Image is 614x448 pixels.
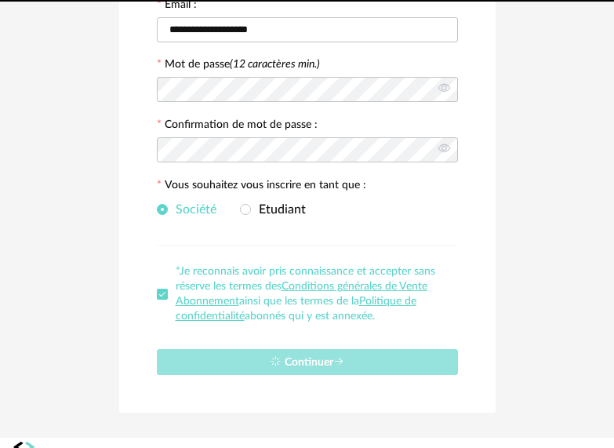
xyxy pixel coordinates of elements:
a: Politique de confidentialité [176,296,416,322]
span: Société [168,203,216,216]
a: Conditions générales de Vente Abonnement [176,281,427,307]
label: Vous souhaitez vous inscrire en tant que : [157,180,366,194]
label: Confirmation de mot de passe : [157,119,318,133]
i: (12 caractères min.) [230,59,320,70]
span: *Je reconnais avoir pris connaissance et accepter sans réserve les termes des ainsi que les terme... [176,266,435,322]
label: Mot de passe [165,59,320,70]
span: Etudiant [251,203,306,216]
